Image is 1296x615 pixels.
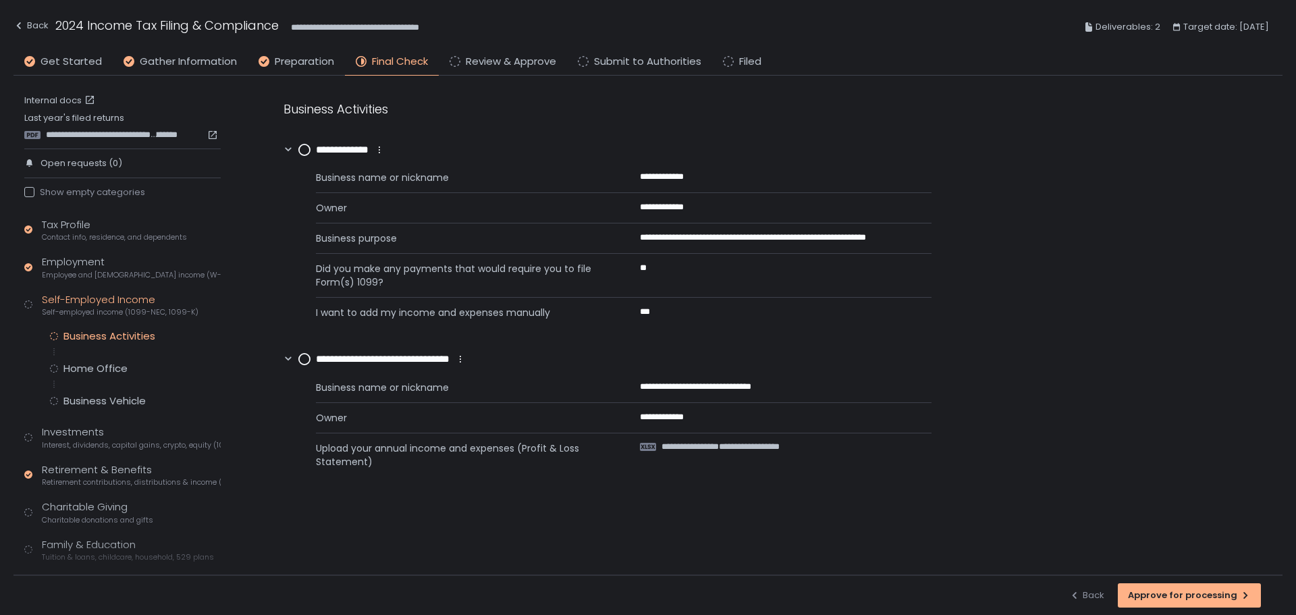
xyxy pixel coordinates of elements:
span: Get Started [40,54,102,70]
span: Target date: [DATE] [1183,19,1269,35]
span: I want to add my income and expenses manually [316,306,607,319]
button: Back [13,16,49,38]
button: Back [1069,583,1104,608]
span: Filed [739,54,761,70]
span: Submit to Authorities [594,54,701,70]
div: Family & Education [42,537,214,563]
div: Retirement & Benefits [42,462,221,488]
span: Owner [316,201,607,215]
span: Business name or nickname [316,381,607,394]
span: Gather Information [140,54,237,70]
div: Home Office [63,362,128,375]
span: Did you make any payments that would require you to file Form(s) 1099? [316,262,607,289]
div: Last year's filed returns [24,112,221,140]
span: Tuition & loans, childcare, household, 529 plans [42,552,214,562]
span: Charitable donations and gifts [42,515,153,525]
button: Approve for processing [1118,583,1261,608]
span: Preparation [275,54,334,70]
div: Tax Profile [42,217,187,243]
div: Employment [42,255,221,280]
h1: 2024 Income Tax Filing & Compliance [55,16,279,34]
span: Final Check [372,54,428,70]
span: Owner [316,411,607,425]
div: Back [13,18,49,34]
span: Business name or nickname [316,171,607,184]
span: Employee and [DEMOGRAPHIC_DATA] income (W-2s) [42,270,221,280]
span: Open requests (0) [40,157,122,169]
div: Charitable Giving [42,500,153,525]
div: Back [1069,589,1104,601]
a: Internal docs [24,95,98,107]
div: Self-Employed Income [42,292,198,318]
span: Interest, dividends, capital gains, crypto, equity (1099s, K-1s) [42,440,221,450]
div: Business Activities [63,329,155,343]
span: Retirement contributions, distributions & income (1099-R, 5498) [42,477,221,487]
div: Investments [42,425,221,450]
span: Contact info, residence, and dependents [42,232,187,242]
span: Deliverables: 2 [1096,19,1160,35]
span: Self-employed income (1099-NEC, 1099-K) [42,307,198,317]
span: Review & Approve [466,54,556,70]
div: Business Activities [283,100,932,118]
span: Upload your annual income and expenses (Profit & Loss Statement) [316,442,607,469]
div: Business Vehicle [63,394,146,408]
div: Approve for processing [1128,589,1251,601]
span: Business purpose [316,232,607,245]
